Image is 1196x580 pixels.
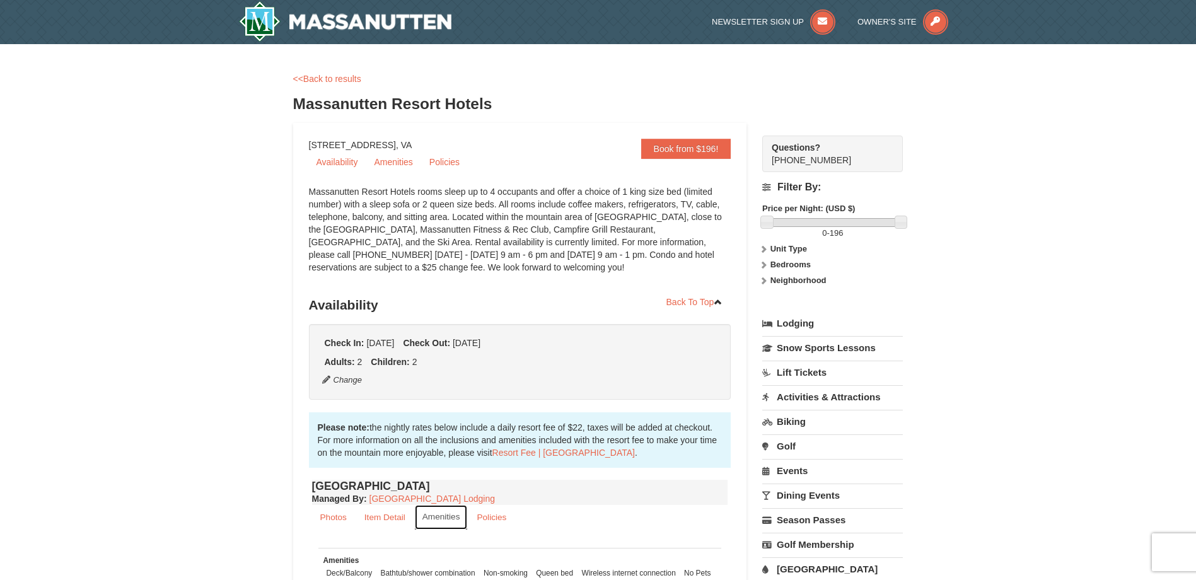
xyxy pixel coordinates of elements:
[366,153,420,171] a: Amenities
[422,153,467,171] a: Policies
[578,567,678,579] li: Wireless internet connection
[312,480,728,492] h4: [GEOGRAPHIC_DATA]
[412,357,417,367] span: 2
[468,505,514,530] a: Policies
[323,567,376,579] li: Deck/Balcony
[822,228,827,238] span: 0
[293,91,903,117] h3: Massanutten Resort Hotels
[320,513,347,522] small: Photos
[712,17,804,26] span: Newsletter Sign Up
[762,533,903,556] a: Golf Membership
[453,338,480,348] span: [DATE]
[770,260,811,269] strong: Bedrooms
[762,508,903,531] a: Season Passes
[641,139,731,159] a: Book from $196!
[309,153,366,171] a: Availability
[830,228,844,238] span: 196
[312,505,355,530] a: Photos
[762,385,903,409] a: Activities & Attractions
[309,293,731,318] h3: Availability
[309,185,731,286] div: Massanutten Resort Hotels rooms sleep up to 4 occupants and offer a choice of 1 king size bed (li...
[857,17,917,26] span: Owner's Site
[658,293,731,311] a: Back To Top
[325,338,364,348] strong: Check In:
[366,338,394,348] span: [DATE]
[239,1,452,42] a: Massanutten Resort
[378,567,479,579] li: Bathtub/shower combination
[356,505,414,530] a: Item Detail
[312,494,367,504] strong: :
[322,373,363,387] button: Change
[492,448,635,458] a: Resort Fee | [GEOGRAPHIC_DATA]
[325,357,355,367] strong: Adults:
[762,204,855,213] strong: Price per Night: (USD $)
[762,484,903,507] a: Dining Events
[770,275,827,285] strong: Neighborhood
[239,1,452,42] img: Massanutten Resort Logo
[422,512,460,521] small: Amenities
[857,17,948,26] a: Owner's Site
[477,513,506,522] small: Policies
[762,336,903,359] a: Snow Sports Lessons
[762,312,903,335] a: Lodging
[772,141,880,165] span: [PHONE_NUMBER]
[681,567,714,579] li: No Pets
[309,412,731,468] div: the nightly rates below include a daily resort fee of $22, taxes will be added at checkout. For m...
[415,505,468,530] a: Amenities
[403,338,450,348] strong: Check Out:
[369,494,495,504] a: [GEOGRAPHIC_DATA] Lodging
[323,556,359,565] small: Amenities
[480,567,531,579] li: Non-smoking
[762,410,903,433] a: Biking
[762,182,903,193] h4: Filter By:
[762,361,903,384] a: Lift Tickets
[772,142,820,153] strong: Questions?
[357,357,363,367] span: 2
[371,357,409,367] strong: Children:
[533,567,576,579] li: Queen bed
[762,434,903,458] a: Golf
[312,494,364,504] span: Managed By
[762,459,903,482] a: Events
[318,422,369,432] strong: Please note:
[364,513,405,522] small: Item Detail
[293,74,361,84] a: <<Back to results
[712,17,835,26] a: Newsletter Sign Up
[770,244,807,253] strong: Unit Type
[762,227,903,240] label: -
